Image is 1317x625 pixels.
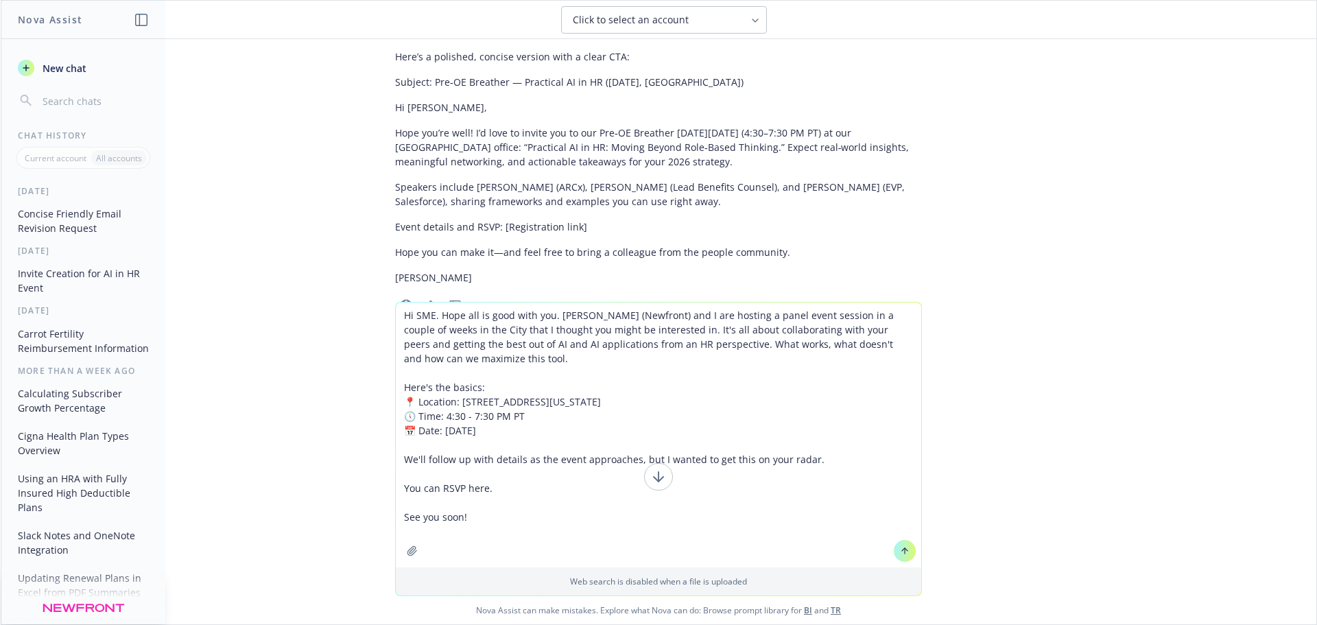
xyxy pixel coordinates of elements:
button: Thumbs down [444,296,466,315]
p: Hi [PERSON_NAME], [395,100,922,115]
div: More than a week ago [1,365,165,377]
p: Current account [25,152,86,164]
span: Click to select an account [573,13,689,27]
p: Hope you’re well! I’d love to invite you to our Pre‑OE Breather [DATE][DATE] (4:30–7:30 PM PT) at... [395,126,922,169]
div: [DATE] [1,305,165,316]
a: BI [804,604,812,616]
button: Cigna Health Plan Types Overview [12,425,154,462]
p: Subject: Pre‑OE Breather — Practical AI in HR ([DATE], [GEOGRAPHIC_DATA]) [395,75,922,89]
p: Here’s a polished, concise version with a clear CTA: [395,49,922,64]
a: TR [831,604,841,616]
button: Concise Friendly Email Revision Request [12,202,154,239]
p: [PERSON_NAME] [395,270,922,285]
p: Web search is disabled when a file is uploaded [404,576,913,587]
p: All accounts [96,152,142,164]
button: Carrot Fertility Reimbursement Information [12,322,154,359]
h1: Nova Assist [18,12,82,27]
span: New chat [40,61,86,75]
div: [DATE] [1,185,165,197]
div: Chat History [1,130,165,141]
button: Click to select an account [561,6,767,34]
p: Event details and RSVP: [Registration link] [395,220,922,234]
button: Updating Renewal Plans in Excel from PDF Summaries [12,567,154,604]
input: Search chats [40,91,149,110]
p: Speakers include [PERSON_NAME] (ARCx), [PERSON_NAME] (Lead Benefits Counsel), and [PERSON_NAME] (... [395,180,922,209]
button: Slack Notes and OneNote Integration [12,524,154,561]
svg: Copy to clipboard [400,299,412,311]
span: Nova Assist can make mistakes. Explore what Nova can do: Browse prompt library for and [6,596,1311,624]
div: [DATE] [1,245,165,257]
textarea: Hi SME. Hope all is good with you. [PERSON_NAME] (Newfront) and I are hosting a panel event sessi... [396,303,921,567]
button: New chat [12,56,154,80]
button: Using an HRA with Fully Insured High Deductible Plans [12,467,154,519]
p: Hope you can make it—and feel free to bring a colleague from the people community. [395,245,922,259]
button: Invite Creation for AI in HR Event [12,262,154,299]
button: Calculating Subscriber Growth Percentage [12,382,154,419]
